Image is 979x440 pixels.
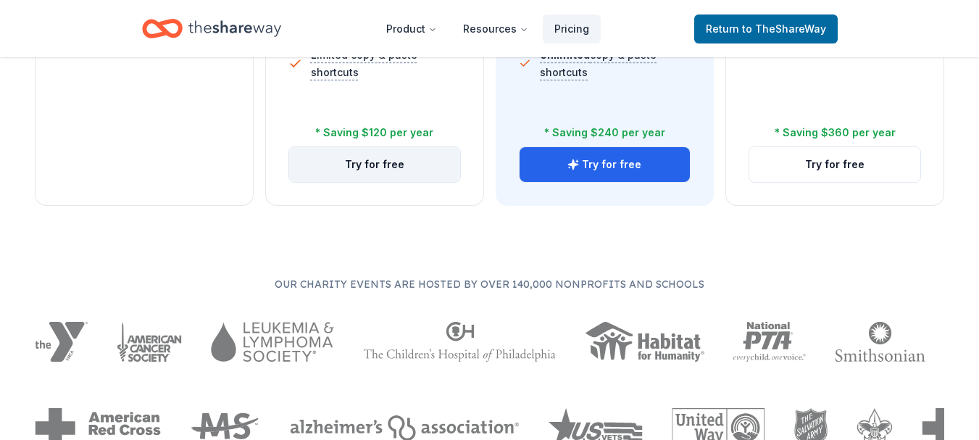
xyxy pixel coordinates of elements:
img: The Children's Hospital of Philadelphia [363,322,556,362]
div: * Saving $240 per year [544,124,665,141]
img: Habitat for Humanity [585,322,704,362]
div: * Saving $360 per year [775,124,896,141]
button: Resources [451,14,540,43]
button: Try for free [289,147,460,182]
div: * Saving $120 per year [315,124,433,141]
a: Returnto TheShareWay [694,14,838,43]
nav: Main [375,12,601,46]
span: Return [706,20,826,38]
img: National PTA [733,322,807,362]
img: Leukemia & Lymphoma Society [211,322,333,362]
a: Home [142,12,281,46]
img: YMCA [35,322,88,362]
a: Pricing [543,14,601,43]
span: to TheShareWay [742,22,826,35]
img: Smithsonian [835,322,925,362]
button: Try for free [520,147,691,182]
span: Limited copy & paste shortcuts [311,46,461,81]
p: Our charity events are hosted by over 140,000 nonprofits and schools [35,275,944,293]
button: Try for free [749,147,920,182]
img: American Cancer Society [117,322,183,362]
button: Product [375,14,449,43]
